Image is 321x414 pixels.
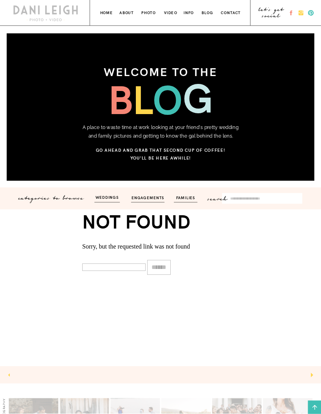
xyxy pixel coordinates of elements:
p: Sorry, but the requested link was not found [82,243,239,250]
h1: Not Found [82,209,239,232]
p: A place to waste time at work looking at your friend's pretty wedding and family pictures and get... [81,123,240,142]
h3: welcome to the [73,61,249,77]
h3: b [108,77,144,116]
h3: Go ahead and grab that second cup of coffee! You'll be here awhile! [60,146,261,160]
a: home [100,9,114,15]
a: engagements [130,194,166,201]
h3: l [132,77,163,118]
a: photo [141,9,156,15]
a: contact [221,9,242,15]
a: let's get social [258,8,285,17]
a: blog [202,9,214,15]
a: info [184,9,195,15]
p: search [208,194,233,200]
a: families [173,194,199,201]
a: weddings [91,194,123,200]
p: categories to browse [19,193,88,200]
a: VIDEO [164,9,178,15]
h3: o [153,77,193,118]
h3: g [183,76,213,118]
a: about [119,9,134,15]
